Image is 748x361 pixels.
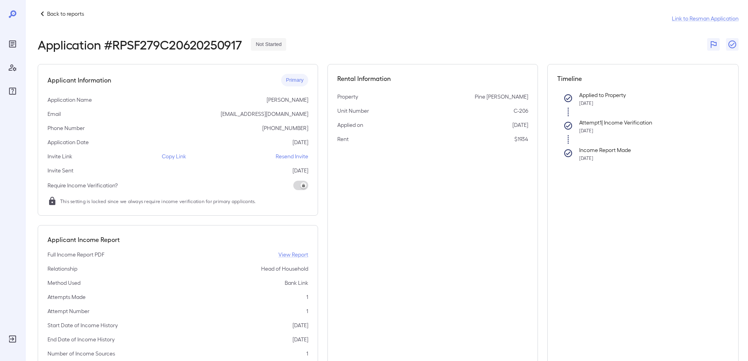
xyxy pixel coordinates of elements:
p: Property [337,93,358,101]
h5: Rental Information [337,74,528,83]
a: Link to Resman Application [672,15,739,22]
div: Manage Users [6,61,19,74]
span: [DATE] [579,128,593,133]
p: Attempt Number [48,307,90,315]
p: Phone Number [48,124,85,132]
p: Application Date [48,138,89,146]
span: [DATE] [579,155,593,161]
p: [PERSON_NAME] [267,96,308,104]
p: [EMAIL_ADDRESS][DOMAIN_NAME] [221,110,308,118]
p: [DATE] [293,138,308,146]
p: Unit Number [337,107,369,115]
p: Head of Household [261,265,308,273]
p: Require Income Verification? [48,181,118,189]
p: 1 [306,350,308,357]
p: Bank Link [285,279,308,287]
p: End Date of Income History [48,335,115,343]
span: Not Started [251,41,286,48]
p: $1934 [514,135,528,143]
p: Copy Link [162,152,186,160]
div: FAQ [6,85,19,97]
p: Full Income Report PDF [48,251,104,258]
h2: Application # RPSF279C20620250917 [38,37,241,51]
p: Attempts Made [48,293,86,301]
p: 1 [306,307,308,315]
p: Income Report Made [579,146,717,154]
p: [DATE] [512,121,528,129]
p: Attempt 1 | Income Verification [579,119,717,126]
p: Pine [PERSON_NAME] [475,93,528,101]
span: [DATE] [579,100,593,106]
p: [DATE] [293,335,308,343]
p: Method Used [48,279,80,287]
p: Start Date of Income History [48,321,118,329]
h5: Applicant Information [48,75,111,85]
h5: Timeline [557,74,729,83]
p: Back to reports [47,10,84,18]
p: Rent [337,135,349,143]
p: [PHONE_NUMBER] [262,124,308,132]
div: Log Out [6,333,19,345]
h5: Applicant Income Report [48,235,120,244]
div: Reports [6,38,19,50]
p: 1 [306,293,308,301]
span: This setting is locked since we always require income verification for primary applicants. [60,197,256,205]
p: Applied to Property [579,91,717,99]
p: [DATE] [293,321,308,329]
span: Primary [281,77,308,84]
p: Resend Invite [276,152,308,160]
p: Number of Income Sources [48,350,115,357]
p: Invite Sent [48,167,73,174]
p: C-206 [514,107,528,115]
p: Email [48,110,61,118]
button: Close Report [726,38,739,51]
button: Flag Report [707,38,720,51]
a: View Report [278,251,308,258]
p: Applied on [337,121,363,129]
p: Application Name [48,96,92,104]
p: Invite Link [48,152,72,160]
p: Relationship [48,265,77,273]
p: [DATE] [293,167,308,174]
